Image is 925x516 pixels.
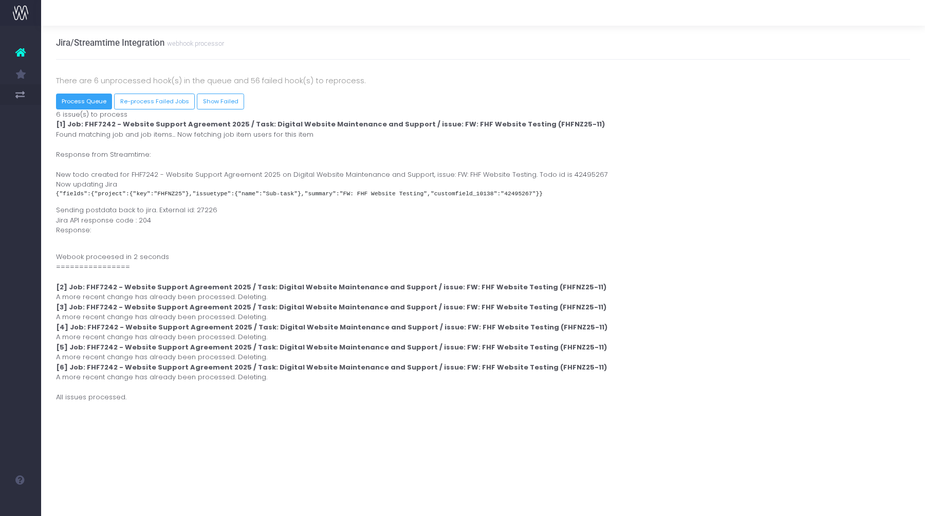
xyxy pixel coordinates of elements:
a: Show Failed [197,94,244,109]
small: webhook processor [164,38,224,48]
strong: [3] Job: FHF7242 - Website Support Agreement 2025 / Task: Digital Website Maintenance and Support... [56,302,606,312]
img: images/default_profile_image.png [13,495,28,511]
button: Process Queue [56,94,113,109]
strong: [5] Job: FHF7242 - Website Support Agreement 2025 / Task: Digital Website Maintenance and Support... [56,342,607,352]
strong: [1] Job: FHF7242 - Website Support Agreement 2025 / Task: Digital Website Maintenance and Support... [56,119,605,129]
strong: [4] Job: FHF7242 - Website Support Agreement 2025 / Task: Digital Website Maintenance and Support... [56,322,607,332]
strong: [2] Job: FHF7242 - Website Support Agreement 2025 / Task: Digital Website Maintenance and Support... [56,282,606,292]
p: There are 6 unprocessed hook(s) in the queue and 56 failed hook(s) to reprocess. [56,75,911,87]
h3: Jira/Streamtime Integration [56,38,224,48]
div: 6 issue(s) to process Found matching job and job items... Now fetching job item users for this it... [48,109,918,402]
strong: [6] Job: FHF7242 - Website Support Agreement 2025 / Task: Digital Website Maintenance and Support... [56,362,607,372]
pre: {"fields":{"project":{"key":"FHFNZ25"},"issuetype":{"name":"Sub-task"},"summary":"FW: FHF Website... [56,190,911,198]
button: Re-process Failed Jobs [114,94,195,109]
